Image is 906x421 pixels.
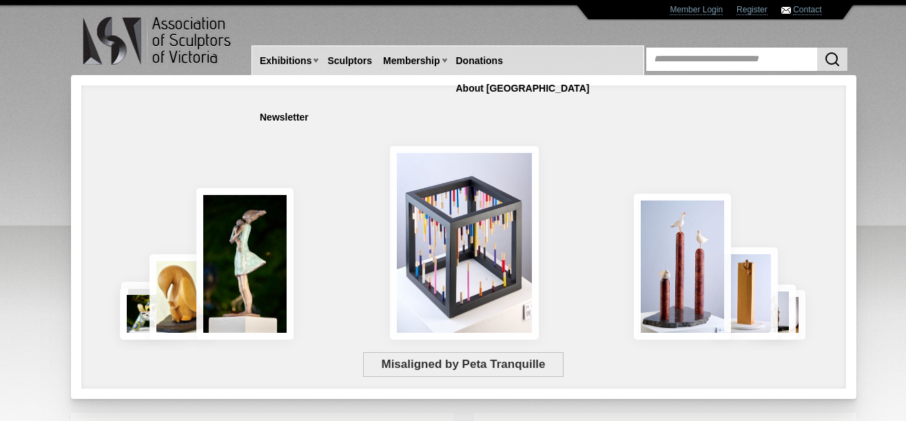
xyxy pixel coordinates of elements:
[254,48,317,74] a: Exhibitions
[363,352,564,377] span: Misaligned by Peta Tranquille
[670,5,723,15] a: Member Login
[451,48,508,74] a: Donations
[781,7,791,14] img: Contact ASV
[793,5,821,15] a: Contact
[634,194,731,340] img: Rising Tides
[196,188,294,340] img: Connection
[451,76,595,101] a: About [GEOGRAPHIC_DATA]
[737,5,768,15] a: Register
[322,48,378,74] a: Sculptors
[378,48,445,74] a: Membership
[824,51,841,68] img: Search
[82,14,234,68] img: logo.png
[390,146,539,340] img: Misaligned
[254,105,314,130] a: Newsletter
[715,247,778,340] img: Little Frog. Big Climb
